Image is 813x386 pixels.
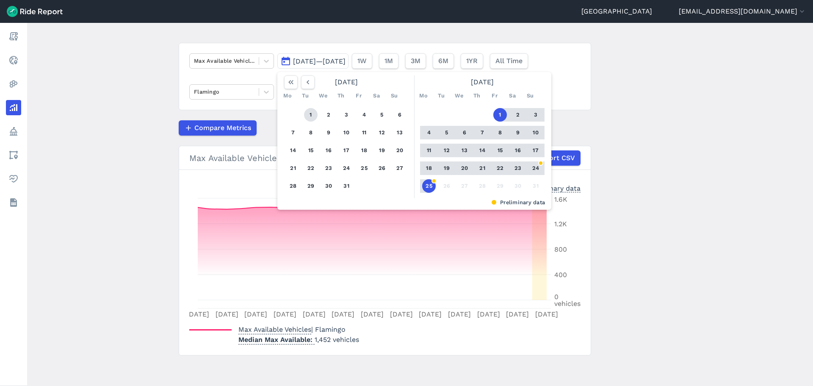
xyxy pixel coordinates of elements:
[511,144,525,157] button: 16
[537,153,575,163] span: Export CSV
[299,89,312,103] div: Tu
[488,89,501,103] div: Fr
[393,161,406,175] button: 27
[419,310,442,318] tspan: [DATE]
[581,6,652,17] a: [GEOGRAPHIC_DATA]
[357,126,371,139] button: 11
[322,161,335,175] button: 23
[529,108,542,122] button: 3
[458,161,471,175] button: 20
[529,161,542,175] button: 24
[357,56,367,66] span: 1W
[529,179,542,193] button: 31
[393,144,406,157] button: 20
[440,161,454,175] button: 19
[370,89,383,103] div: Sa
[322,144,335,157] button: 16
[334,89,348,103] div: Th
[458,179,471,193] button: 27
[535,310,558,318] tspan: [DATE]
[679,6,806,17] button: [EMAIL_ADDRESS][DOMAIN_NAME]
[322,179,335,193] button: 30
[375,144,389,157] button: 19
[411,56,420,66] span: 3M
[476,126,489,139] button: 7
[352,89,365,103] div: Fr
[493,108,507,122] button: 1
[238,333,315,344] span: Median Max Available
[340,161,353,175] button: 24
[284,198,545,206] div: Preliminary data
[238,335,359,345] p: 1,452 vehicles
[304,161,318,175] button: 22
[6,29,21,44] a: Report
[216,310,238,318] tspan: [DATE]
[511,161,525,175] button: 23
[6,195,21,210] a: Datasets
[7,6,63,17] img: Ride Report
[361,310,384,318] tspan: [DATE]
[511,179,525,193] button: 30
[286,144,300,157] button: 14
[244,310,267,318] tspan: [DATE]
[322,108,335,122] button: 2
[375,161,389,175] button: 26
[452,89,466,103] div: We
[390,310,413,318] tspan: [DATE]
[340,126,353,139] button: 10
[238,325,346,333] span: | Flamingo
[238,323,311,334] span: Max Available Vehicles
[316,89,330,103] div: We
[476,161,489,175] button: 21
[304,179,318,193] button: 29
[440,144,454,157] button: 12
[293,57,346,65] span: [DATE]—[DATE]
[286,179,300,193] button: 28
[458,144,471,157] button: 13
[375,126,389,139] button: 12
[440,126,454,139] button: 5
[476,179,489,193] button: 28
[458,126,471,139] button: 6
[448,310,471,318] tspan: [DATE]
[6,76,21,92] a: Heatmaps
[304,108,318,122] button: 1
[375,108,389,122] button: 5
[422,126,436,139] button: 4
[387,89,401,103] div: Su
[422,179,436,193] button: 25
[506,89,519,103] div: Sa
[493,144,507,157] button: 15
[340,144,353,157] button: 17
[490,53,528,69] button: All Time
[340,179,353,193] button: 31
[511,108,525,122] button: 2
[405,53,426,69] button: 3M
[6,53,21,68] a: Realtime
[393,108,406,122] button: 6
[526,183,581,192] div: Preliminary data
[393,126,406,139] button: 13
[352,53,372,69] button: 1W
[511,126,525,139] button: 9
[438,56,448,66] span: 6M
[417,89,430,103] div: Mo
[493,126,507,139] button: 8
[506,310,529,318] tspan: [DATE]
[554,300,581,308] tspan: vehicles
[186,310,209,318] tspan: [DATE]
[357,108,371,122] button: 4
[529,144,542,157] button: 17
[179,120,257,136] button: Compare Metrics
[304,126,318,139] button: 8
[554,220,567,228] tspan: 1.2K
[384,56,393,66] span: 1M
[417,75,548,89] div: [DATE]
[357,144,371,157] button: 18
[189,150,581,166] div: Max Available Vehicles | Flamingo
[6,124,21,139] a: Policy
[357,161,371,175] button: 25
[281,75,412,89] div: [DATE]
[554,271,567,279] tspan: 400
[281,89,294,103] div: Mo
